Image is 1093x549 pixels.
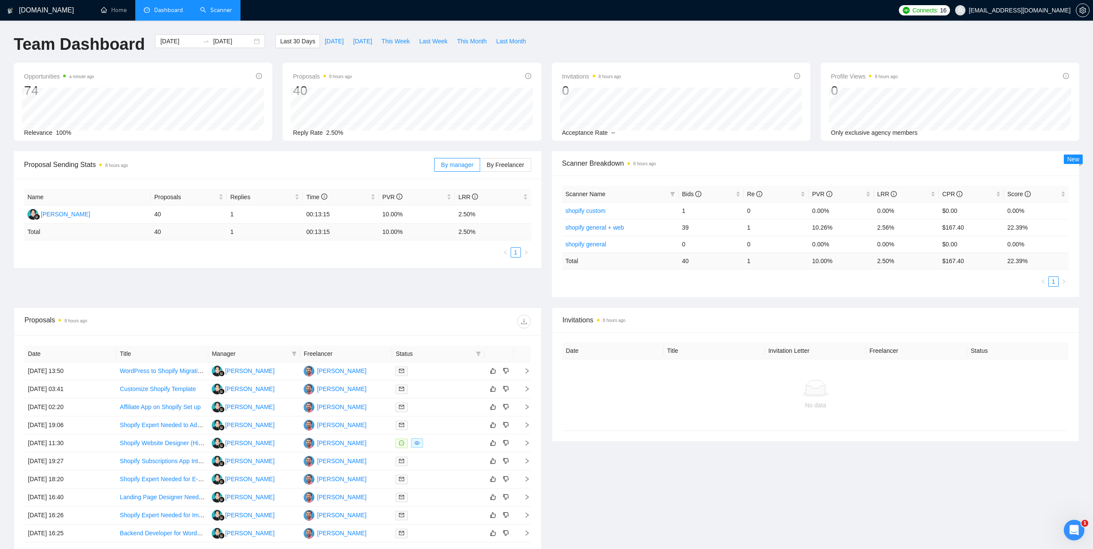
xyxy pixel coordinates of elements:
[1063,73,1069,79] span: info-circle
[695,191,701,197] span: info-circle
[490,440,496,446] span: like
[679,219,744,236] td: 39
[230,192,293,202] span: Replies
[488,492,498,502] button: like
[120,494,335,500] a: Landing Page Designer Needed: High-Converting Page for Google Ads (Shopify)
[488,420,498,430] button: like
[812,191,832,197] span: PVR
[562,129,608,136] span: Acceptance Rate
[120,476,279,482] a: Shopify Expert Needed for E-commerce Store Development
[13,274,20,281] button: Вибір емодзі
[1049,277,1058,286] a: 1
[476,351,481,356] span: filter
[14,32,93,39] b: Optimize Your Strategy
[212,421,274,428] a: D[PERSON_NAME]
[304,439,366,446] a: PS[PERSON_NAME]
[874,202,939,219] td: 0.00%
[304,528,314,539] img: PS
[212,475,274,482] a: D[PERSON_NAME]
[377,34,414,48] button: This Week
[293,71,352,82] span: Proposals
[903,7,910,14] img: upwork-logo.png
[566,224,624,231] a: shopify general + web
[458,194,478,200] span: LRR
[304,492,314,503] img: PS
[219,406,225,413] img: gigradar-bm.png
[20,97,87,104] b: Profile optimization
[490,367,496,374] span: like
[120,440,301,446] a: Shopify Website Designer (High-End UX Design + Pre-Order Setup)
[441,161,473,168] span: By manager
[293,82,352,99] div: 40
[317,420,366,430] div: [PERSON_NAME]
[503,440,509,446] span: dislike
[212,492,222,503] img: D
[419,36,448,46] span: Last Week
[219,370,225,376] img: gigradar-bm.png
[290,347,298,360] span: filter
[7,4,13,18] img: logo
[452,34,491,48] button: This Month
[144,7,150,13] span: dashboard
[679,202,744,219] td: 1
[304,529,366,536] a: PS[PERSON_NAME]
[501,528,511,538] button: dislike
[212,420,222,431] img: D
[503,250,508,255] span: left
[496,36,526,46] span: Last Month
[304,403,366,410] a: PS[PERSON_NAME]
[1025,191,1031,197] span: info-circle
[24,10,38,24] img: Profile image for AI Assistant from GigRadar 📡
[939,202,1004,219] td: $0.00
[151,189,227,206] th: Proposals
[1067,156,1079,163] span: New
[321,194,327,200] span: info-circle
[611,129,615,136] span: --
[304,367,366,374] a: PS[PERSON_NAME]
[503,367,509,374] span: dislike
[225,420,274,430] div: [PERSON_NAME]
[20,71,109,78] b: Personalized cover letters
[939,236,1004,252] td: $0.00
[490,512,496,519] span: like
[488,384,498,394] button: like
[120,530,298,537] a: Backend Developer for WordPress, Shopify, and Notion Integration
[27,209,38,220] img: D
[304,438,314,449] img: PS
[225,438,274,448] div: [PERSON_NAME]
[490,422,496,428] span: like
[831,129,918,136] span: Only exclusive agency members
[14,222,158,256] div: Track view rates vs reply rates weekly. Poor view rates indicate profile/targeting issues, while ...
[501,492,511,502] button: dislike
[490,494,496,500] span: like
[303,206,379,224] td: 00:13:15
[304,475,366,482] a: PS[PERSON_NAME]
[212,367,274,374] a: D[PERSON_NAME]
[304,510,314,521] img: PS
[212,403,274,410] a: D[PERSON_NAME]
[14,117,101,124] b: Performance Benchmarks
[212,402,222,413] img: D
[160,36,199,46] input: Start date
[382,194,402,200] span: PVR
[939,219,1004,236] td: $167.40
[212,385,274,392] a: D[PERSON_NAME]
[794,73,800,79] span: info-circle
[488,438,498,448] button: like
[100,61,107,68] a: Source reference 6451379:
[317,510,366,520] div: [PERSON_NAME]
[225,528,274,538] div: [PERSON_NAME]
[399,368,404,373] span: mail
[292,351,297,356] span: filter
[490,476,496,482] span: like
[225,456,274,466] div: [PERSON_NAME]
[151,9,166,24] div: Закрити
[500,247,511,258] li: Previous Page
[317,438,366,448] div: [PERSON_NAME]
[212,457,274,464] a: D[PERSON_NAME]
[27,274,34,281] button: вибір GIF-файлів
[203,38,210,45] span: to
[212,384,222,394] img: D
[501,384,511,394] button: dislike
[200,6,232,14] a: searchScanner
